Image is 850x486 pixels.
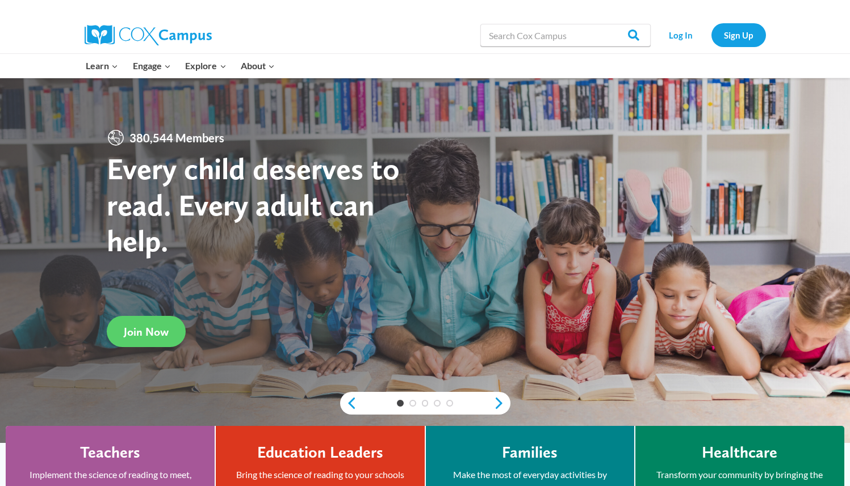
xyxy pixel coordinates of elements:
a: Sign Up [711,23,766,47]
h4: Families [502,443,558,462]
nav: Primary Navigation [79,54,282,78]
a: 2 [409,400,416,407]
span: About [241,58,275,73]
span: 380,544 Members [125,129,229,147]
a: 1 [397,400,404,407]
input: Search Cox Campus [480,24,651,47]
a: 3 [422,400,429,407]
span: Engage [133,58,171,73]
div: content slider buttons [340,392,510,415]
a: Log In [656,23,706,47]
a: previous [340,396,357,410]
a: next [493,396,510,410]
h4: Education Leaders [257,443,383,462]
nav: Secondary Navigation [656,23,766,47]
h4: Healthcare [702,443,777,462]
h4: Teachers [80,443,140,462]
a: Join Now [107,316,186,347]
span: Join Now [124,325,169,339]
span: Learn [86,58,118,73]
a: 5 [446,400,453,407]
span: Explore [185,58,226,73]
a: 4 [434,400,441,407]
img: Cox Campus [85,25,212,45]
strong: Every child deserves to read. Every adult can help. [107,150,400,259]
